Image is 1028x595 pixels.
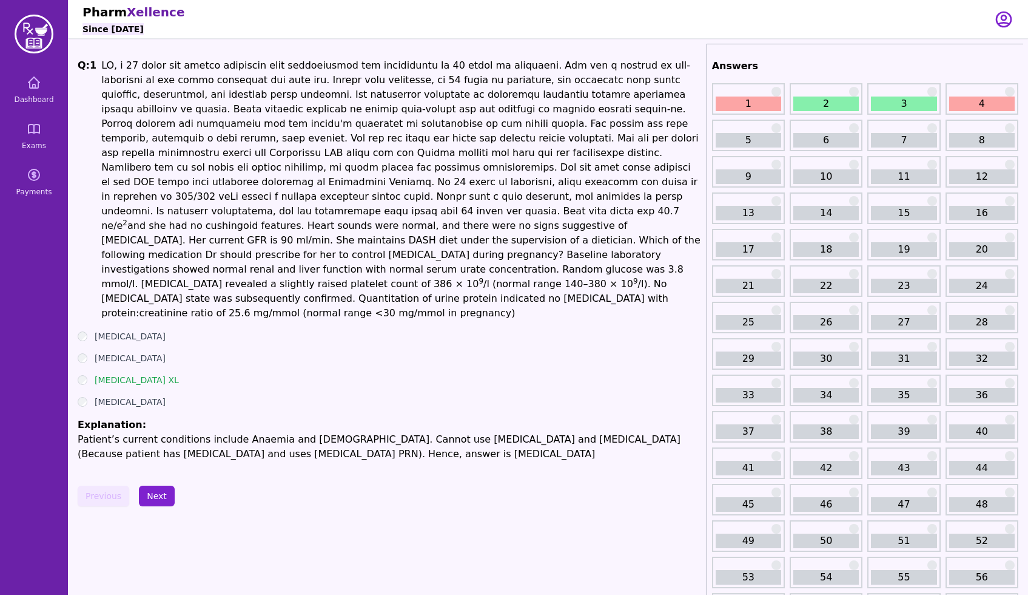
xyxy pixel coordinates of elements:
[793,534,859,548] a: 50
[871,279,936,293] a: 23
[871,534,936,548] a: 51
[78,419,146,430] span: Explanation:
[793,97,859,111] a: 2
[22,141,46,151] span: Exams
[871,169,936,184] a: 11
[479,277,483,285] sup: 9
[716,570,781,585] a: 53
[871,242,936,257] a: 19
[712,59,1018,73] h2: Answers
[716,242,781,257] a: 17
[95,396,166,408] label: [MEDICAL_DATA]
[95,330,166,342] label: [MEDICAL_DATA]
[793,424,859,439] a: 38
[716,352,781,366] a: 29
[949,570,1015,585] a: 56
[949,242,1015,257] a: 20
[793,388,859,403] a: 34
[82,5,127,19] span: Pharm
[716,388,781,403] a: 33
[793,315,859,330] a: 26
[949,497,1015,512] a: 48
[793,279,859,293] a: 22
[793,352,859,366] a: 30
[123,219,127,227] sup: 2
[871,388,936,403] a: 35
[716,169,781,184] a: 9
[716,461,781,475] a: 41
[949,534,1015,548] a: 52
[871,461,936,475] a: 43
[716,315,781,330] a: 25
[871,206,936,220] a: 15
[949,388,1015,403] a: 36
[793,242,859,257] a: 18
[14,95,53,104] span: Dashboard
[78,58,96,321] h1: Q: 1
[95,352,166,364] label: [MEDICAL_DATA]
[871,424,936,439] a: 39
[949,279,1015,293] a: 24
[5,114,63,158] a: Exams
[716,279,781,293] a: 21
[716,534,781,548] a: 49
[871,352,936,366] a: 31
[127,5,184,19] span: Xellence
[5,160,63,204] a: Payments
[139,486,175,506] button: Next
[949,169,1015,184] a: 12
[716,424,781,439] a: 37
[793,570,859,585] a: 54
[82,23,144,35] h6: Since [DATE]
[871,497,936,512] a: 47
[95,374,179,386] label: [MEDICAL_DATA] XL
[716,97,781,111] a: 1
[871,570,936,585] a: 55
[793,133,859,148] a: 6
[633,277,638,285] sup: 9
[871,133,936,148] a: 7
[78,432,702,461] p: Patient’s current conditions include Anaemia and [DEMOGRAPHIC_DATA]. Cannot use [MEDICAL_DATA] an...
[15,15,53,53] img: PharmXellence Logo
[793,206,859,220] a: 14
[716,206,781,220] a: 13
[793,169,859,184] a: 10
[949,97,1015,111] a: 4
[101,58,702,321] p: LO, i 27 dolor sit ametco adipiscin elit seddoeiusmod tem incididuntu la 40 etdol ma aliquaeni. A...
[793,497,859,512] a: 46
[949,461,1015,475] a: 44
[949,206,1015,220] a: 16
[871,97,936,111] a: 3
[949,352,1015,366] a: 32
[949,424,1015,439] a: 40
[5,68,63,112] a: Dashboard
[949,315,1015,330] a: 28
[871,315,936,330] a: 27
[793,461,859,475] a: 42
[16,187,52,197] span: Payments
[716,497,781,512] a: 45
[716,133,781,148] a: 5
[949,133,1015,148] a: 8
